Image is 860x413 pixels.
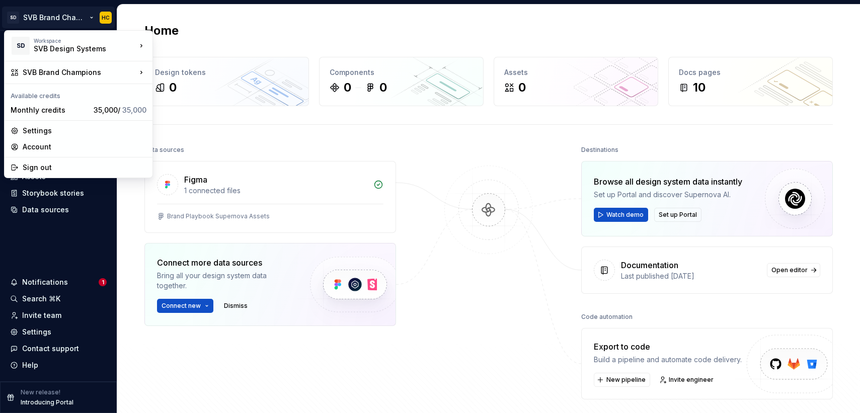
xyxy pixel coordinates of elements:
[122,106,146,114] span: 35,000
[23,162,146,173] div: Sign out
[7,86,150,102] div: Available credits
[23,142,146,152] div: Account
[94,106,146,114] span: 35,000 /
[23,67,136,77] div: SVB Brand Champions
[34,44,119,54] div: SVB Design Systems
[11,105,90,115] div: Monthly credits
[23,126,146,136] div: Settings
[34,38,136,44] div: Workspace
[12,37,30,55] div: SD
